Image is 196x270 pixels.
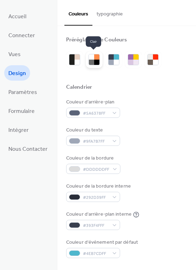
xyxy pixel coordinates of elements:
[66,211,132,218] div: Couleur d'arrière-plan interne
[83,110,109,117] span: #5A6378FF
[83,138,109,145] span: #9FA7B7FF
[83,250,109,257] span: #4EB7CDFF
[8,11,26,22] span: Accueil
[66,127,119,134] div: Couleur du texte
[66,155,119,162] div: Couleur de la bordure
[4,103,39,119] a: Formulaire
[83,166,109,173] span: #DDDDDDFF
[66,183,131,190] div: Couleur de la bordure interne
[4,65,30,81] a: Design
[4,84,41,100] a: Paramètres
[83,194,109,201] span: #292D39FF
[66,36,127,44] div: Préréglages De Couleurs
[4,46,25,62] a: Vues
[4,8,30,24] a: Accueil
[8,106,35,117] span: Formulaire
[8,125,29,136] span: Intégrer
[86,36,101,47] span: Clair
[66,84,92,91] div: Calendrier
[4,27,39,43] a: Connecter
[8,144,48,155] span: Nous Contacter
[4,122,33,137] a: Intégrer
[4,141,52,156] a: Nous Contacter
[8,30,35,41] span: Connecter
[8,49,21,60] span: Vues
[8,87,37,98] span: Paramètres
[66,99,119,106] div: Couleur d'arrière-plan
[66,239,138,246] div: Couleur d'événement par défaut
[83,222,109,229] span: #393F4FFF
[8,68,26,79] span: Design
